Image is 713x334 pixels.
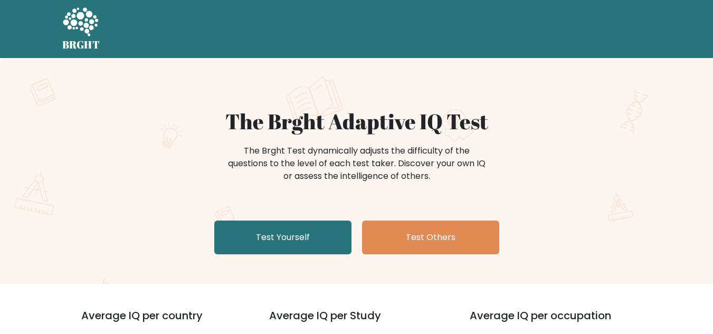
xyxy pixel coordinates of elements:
[62,39,100,51] h5: BRGHT
[362,221,499,254] a: Test Others
[62,4,100,54] a: BRGHT
[99,109,614,134] h1: The Brght Adaptive IQ Test
[225,145,489,183] div: The Brght Test dynamically adjusts the difficulty of the questions to the level of each test take...
[214,221,351,254] a: Test Yourself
